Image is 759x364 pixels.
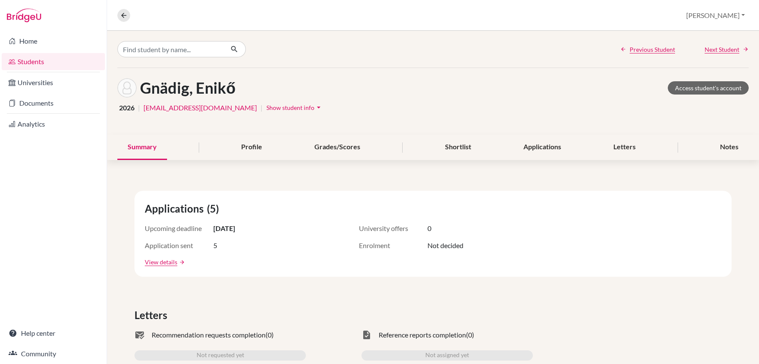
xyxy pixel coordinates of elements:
div: Shortlist [435,135,481,160]
span: University offers [359,223,427,234]
span: task [362,330,372,340]
button: [PERSON_NAME] [682,7,749,24]
input: Find student by name... [117,41,224,57]
span: 2026 [119,103,134,113]
img: Bridge-U [7,9,41,22]
a: Documents [2,95,105,112]
span: (0) [466,330,474,340]
span: (0) [266,330,274,340]
img: Enikő Gnädig's avatar [117,78,137,98]
span: Previous Student [630,45,675,54]
a: Access student's account [668,81,749,95]
a: Community [2,345,105,362]
div: Applications [513,135,571,160]
span: [DATE] [213,223,235,234]
div: Summary [117,135,167,160]
span: mark_email_read [134,330,145,340]
a: arrow_forward [177,259,185,265]
div: Profile [231,135,272,160]
div: Notes [710,135,749,160]
a: View details [145,257,177,266]
span: Next Student [705,45,739,54]
span: Show student info [266,104,314,111]
h1: Gnädig, Enikő [140,79,236,97]
span: Not requested yet [197,350,244,361]
a: Previous Student [620,45,675,54]
a: Universities [2,74,105,91]
a: Next Student [705,45,749,54]
span: Enrolment [359,240,427,251]
a: [EMAIL_ADDRESS][DOMAIN_NAME] [143,103,257,113]
span: Not decided [427,240,463,251]
a: Home [2,33,105,50]
span: 0 [427,223,431,234]
span: Application sent [145,240,213,251]
button: Show student infoarrow_drop_down [266,101,323,114]
a: Analytics [2,115,105,133]
span: Reference reports completion [379,330,466,340]
span: | [138,103,140,113]
span: Applications [145,201,207,216]
span: Letters [134,308,170,323]
span: Upcoming deadline [145,223,213,234]
div: Grades/Scores [304,135,371,160]
a: Students [2,53,105,70]
span: Not assigned yet [425,350,469,361]
div: Letters [603,135,646,160]
i: arrow_drop_down [314,103,323,112]
span: Recommendation requests completion [152,330,266,340]
span: | [260,103,263,113]
span: (5) [207,201,222,216]
span: 5 [213,240,217,251]
a: Help center [2,325,105,342]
